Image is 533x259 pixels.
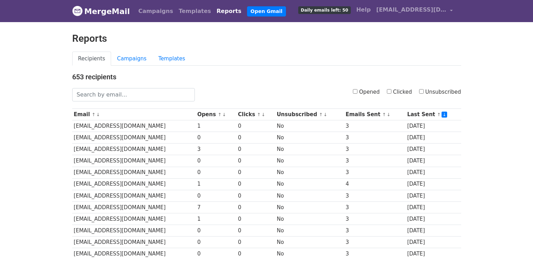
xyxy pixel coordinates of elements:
[405,120,461,132] td: [DATE]
[236,109,275,120] th: Clicks
[72,33,461,45] h2: Reports
[376,6,446,14] span: [EMAIL_ADDRESS][DOMAIN_NAME]
[236,178,275,190] td: 0
[405,132,461,144] td: [DATE]
[275,178,344,190] td: No
[72,6,83,16] img: MergeMail logo
[405,178,461,190] td: [DATE]
[196,213,236,225] td: 1
[214,4,244,18] a: Reports
[405,190,461,201] td: [DATE]
[152,52,191,66] a: Templates
[405,201,461,213] td: [DATE]
[196,155,236,167] td: 0
[275,155,344,167] td: No
[92,112,96,117] a: ↑
[72,4,130,19] a: MergeMail
[275,109,344,120] th: Unsubscribed
[196,167,236,178] td: 0
[196,225,236,237] td: 0
[405,225,461,237] td: [DATE]
[405,213,461,225] td: [DATE]
[96,112,100,117] a: ↓
[236,120,275,132] td: 0
[437,112,441,117] a: ↑
[319,112,323,117] a: ↑
[275,120,344,132] td: No
[405,167,461,178] td: [DATE]
[218,112,221,117] a: ↑
[344,237,405,248] td: 3
[72,132,196,144] td: [EMAIL_ADDRESS][DOMAIN_NAME]
[344,225,405,237] td: 3
[419,88,461,96] label: Unsubscribed
[275,225,344,237] td: No
[275,237,344,248] td: No
[196,144,236,155] td: 3
[196,201,236,213] td: 7
[323,112,327,117] a: ↓
[236,144,275,155] td: 0
[236,201,275,213] td: 0
[275,167,344,178] td: No
[275,213,344,225] td: No
[222,112,226,117] a: ↓
[196,237,236,248] td: 0
[196,109,236,120] th: Opens
[275,201,344,213] td: No
[72,190,196,201] td: [EMAIL_ADDRESS][DOMAIN_NAME]
[236,167,275,178] td: 0
[72,167,196,178] td: [EMAIL_ADDRESS][DOMAIN_NAME]
[72,178,196,190] td: [EMAIL_ADDRESS][DOMAIN_NAME]
[344,155,405,167] td: 3
[387,112,390,117] a: ↓
[405,237,461,248] td: [DATE]
[298,6,350,14] span: Daily emails left: 50
[353,88,380,96] label: Opened
[72,155,196,167] td: [EMAIL_ADDRESS][DOMAIN_NAME]
[387,88,412,96] label: Clicked
[236,225,275,237] td: 0
[275,132,344,144] td: No
[236,190,275,201] td: 0
[261,112,265,117] a: ↓
[72,73,461,81] h4: 653 recipients
[405,155,461,167] td: [DATE]
[72,237,196,248] td: [EMAIL_ADDRESS][DOMAIN_NAME]
[236,155,275,167] td: 0
[196,190,236,201] td: 0
[72,213,196,225] td: [EMAIL_ADDRESS][DOMAIN_NAME]
[353,89,357,94] input: Opened
[374,3,456,19] a: [EMAIL_ADDRESS][DOMAIN_NAME]
[257,112,261,117] a: ↑
[72,109,196,120] th: Email
[176,4,214,18] a: Templates
[275,144,344,155] td: No
[344,144,405,155] td: 3
[72,201,196,213] td: [EMAIL_ADDRESS][DOMAIN_NAME]
[236,237,275,248] td: 0
[387,89,391,94] input: Clicked
[344,213,405,225] td: 3
[72,88,195,101] input: Search by email...
[344,120,405,132] td: 3
[275,190,344,201] td: No
[354,3,374,17] a: Help
[344,178,405,190] td: 4
[442,112,447,118] a: ↓
[344,190,405,201] td: 3
[236,213,275,225] td: 0
[136,4,176,18] a: Campaigns
[344,109,405,120] th: Emails Sent
[344,201,405,213] td: 3
[247,6,286,16] a: Open Gmail
[344,132,405,144] td: 3
[196,120,236,132] td: 1
[344,167,405,178] td: 3
[72,144,196,155] td: [EMAIL_ADDRESS][DOMAIN_NAME]
[295,3,353,17] a: Daily emails left: 50
[236,132,275,144] td: 0
[382,112,386,117] a: ↑
[72,225,196,237] td: [EMAIL_ADDRESS][DOMAIN_NAME]
[405,109,461,120] th: Last Sent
